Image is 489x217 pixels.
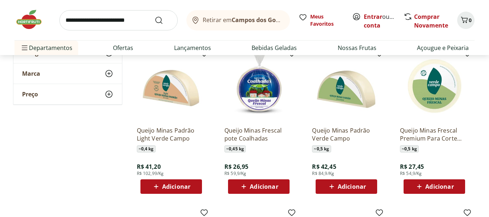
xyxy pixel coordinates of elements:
[59,10,178,30] input: search
[364,12,396,30] span: ou
[400,52,469,121] img: Queijo Minas Frescal Premium Para Corte Verde Campo
[224,126,293,142] a: Queijo Minas Frescal pote Coalhadas
[338,184,366,189] span: Adicionar
[338,43,376,52] a: Nossas Frutas
[457,12,475,29] button: Carrinho
[316,179,377,194] button: Adicionar
[414,13,448,29] a: Comprar Novamente
[186,10,290,30] button: Retirar emCampos dos Goytacazes/[GEOGRAPHIC_DATA]
[250,184,278,189] span: Adicionar
[252,43,297,52] a: Bebidas Geladas
[13,63,122,84] button: Marca
[140,179,202,194] button: Adicionar
[310,13,343,28] span: Meus Favoritos
[162,184,190,189] span: Adicionar
[469,17,472,24] span: 0
[224,52,293,121] img: Queijo Minas Frescal pote Coalhadas
[224,163,248,171] span: R$ 26,95
[137,145,156,153] span: ~ 0,4 kg
[312,145,331,153] span: ~ 0,5 kg
[113,43,133,52] a: Ofertas
[312,171,334,176] span: R$ 84,9/Kg
[425,184,454,189] span: Adicionar
[137,52,206,121] img: Queijo Minas Padrão Light Verde Campo
[14,9,51,30] img: Hortifruti
[137,126,206,142] a: Queijo Minas Padrão Light Verde Campo
[155,16,172,25] button: Submit Search
[364,13,404,29] a: Criar conta
[203,17,283,23] span: Retirar em
[400,163,424,171] span: R$ 27,45
[137,163,161,171] span: R$ 41,20
[400,145,419,153] span: ~ 0,5 kg
[224,145,246,153] span: ~ 0,45 kg
[228,179,290,194] button: Adicionar
[312,52,381,121] img: Queijo Minas Padrão Verde Campo
[13,84,122,104] button: Preço
[174,43,211,52] a: Lançamentos
[364,13,382,21] a: Entrar
[137,171,164,176] span: R$ 102,99/Kg
[20,39,72,57] span: Departamentos
[232,16,363,24] b: Campos dos Goytacazes/[GEOGRAPHIC_DATA]
[417,43,469,52] a: Açougue e Peixaria
[22,70,40,77] span: Marca
[22,91,38,98] span: Preço
[312,163,336,171] span: R$ 42,45
[224,171,246,176] span: R$ 59,9/Kg
[400,126,469,142] a: Queijo Minas Frescal Premium Para Corte Verde Campo
[20,39,29,57] button: Menu
[404,179,465,194] button: Adicionar
[299,13,343,28] a: Meus Favoritos
[400,171,422,176] span: R$ 54,9/Kg
[312,126,381,142] a: Queijo Minas Padrão Verde Campo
